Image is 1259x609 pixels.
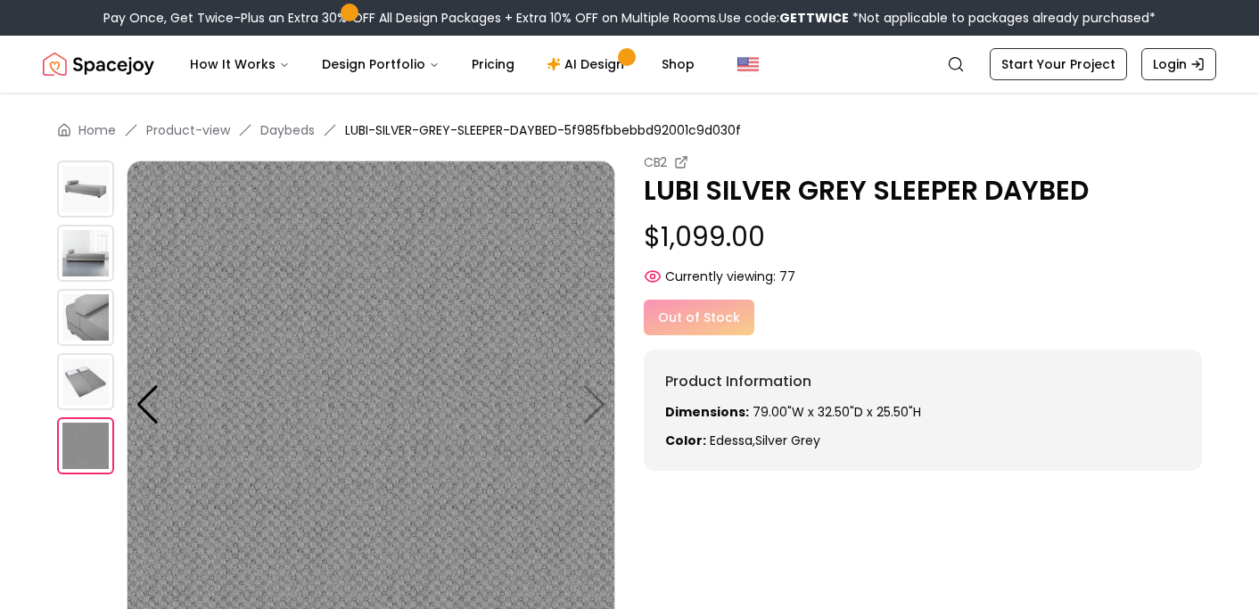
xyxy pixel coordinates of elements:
a: Login [1141,48,1216,80]
span: 77 [779,267,795,285]
img: Spacejoy Logo [43,46,154,82]
img: https://storage.googleapis.com/spacejoy-main/assets/5f985fbbebbd92001c9d030f/product_2_jm926m3o13f7 [57,289,114,346]
a: Pricing [457,46,529,82]
a: Start Your Project [990,48,1127,80]
a: Home [78,121,116,139]
a: Daybeds [260,121,315,139]
div: Pay Once, Get Twice-Plus an Extra 30% OFF All Design Packages + Extra 10% OFF on Multiple Rooms. [103,9,1156,27]
p: $1,099.00 [644,221,1202,253]
p: LUBI SILVER GREY SLEEPER DAYBED [644,175,1202,207]
img: United States [737,53,759,75]
span: Currently viewing: [665,267,776,285]
img: https://storage.googleapis.com/spacejoy-main/assets/5f985fbbebbd92001c9d030f/product_4_hd24dao5am7 [57,417,114,474]
a: Product-view [146,121,230,139]
nav: breadcrumb [57,121,1202,139]
span: *Not applicable to packages already purchased* [849,9,1156,27]
button: How It Works [176,46,304,82]
a: Shop [647,46,709,82]
a: Spacejoy [43,46,154,82]
strong: Color: [665,432,706,449]
p: 79.00"W x 32.50"D x 25.50"H [665,403,1181,421]
h6: Product Information [665,371,1181,392]
img: https://storage.googleapis.com/spacejoy-main/assets/5f985fbbebbd92001c9d030f/product_0_dm54gop4dni [57,160,114,218]
nav: Main [176,46,709,82]
span: silver grey [755,432,820,449]
strong: Dimensions: [665,403,749,421]
img: https://storage.googleapis.com/spacejoy-main/assets/5f985fbbebbd92001c9d030f/product_1_pef4c461e61 [57,225,114,282]
nav: Global [43,36,1216,93]
span: LUBI-SILVER-GREY-SLEEPER-DAYBED-5f985fbbebbd92001c9d030f [345,121,741,139]
img: https://storage.googleapis.com/spacejoy-main/assets/5f985fbbebbd92001c9d030f/product_3_ddmdkj248e97 [57,353,114,410]
span: Use code: [719,9,849,27]
a: AI Design [532,46,644,82]
button: Design Portfolio [308,46,454,82]
span: edessa , [710,432,755,449]
small: CB2 [644,153,667,171]
b: GETTWICE [779,9,849,27]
